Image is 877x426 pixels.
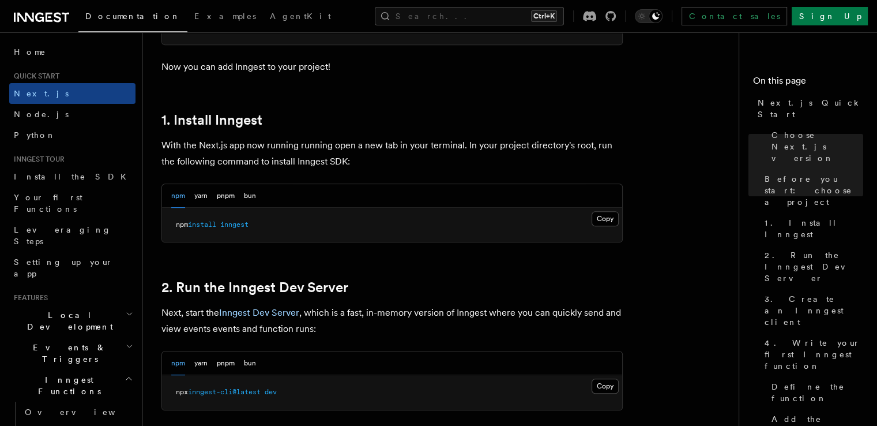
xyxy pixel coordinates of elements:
[244,184,256,208] button: bun
[263,3,338,31] a: AgentKit
[592,211,619,226] button: Copy
[187,3,263,31] a: Examples
[9,293,48,302] span: Features
[14,257,113,278] span: Setting up your app
[765,173,863,208] span: Before you start: choose a project
[9,104,135,125] a: Node.js
[14,130,56,140] span: Python
[161,305,623,337] p: Next, start the , which is a fast, in-memory version of Inngest where you can quickly send and vi...
[188,388,261,396] span: inngest-cli@latest
[771,129,863,164] span: Choose Next.js version
[531,10,557,22] kbd: Ctrl+K
[375,7,564,25] button: Search...Ctrl+K
[14,46,46,58] span: Home
[14,110,69,119] span: Node.js
[9,342,126,365] span: Events & Triggers
[219,307,299,318] a: Inngest Dev Server
[9,83,135,104] a: Next.js
[161,137,623,170] p: With the Next.js app now running running open a new tab in your terminal. In your project directo...
[85,12,180,21] span: Documentation
[9,305,135,337] button: Local Development
[188,221,216,229] span: install
[765,337,863,372] span: 4. Write your first Inngest function
[194,12,256,21] span: Examples
[14,89,69,98] span: Next.js
[14,172,133,181] span: Install the SDK
[753,92,863,125] a: Next.js Quick Start
[758,97,863,120] span: Next.js Quick Start
[792,7,868,25] a: Sign Up
[682,7,787,25] a: Contact sales
[161,279,348,296] a: 2. Run the Inngest Dev Server
[194,184,208,208] button: yarn
[592,379,619,394] button: Copy
[220,221,249,229] span: inngest
[9,374,125,397] span: Inngest Functions
[78,3,187,32] a: Documentation
[20,402,135,423] a: Overview
[760,212,863,245] a: 1. Install Inngest
[767,376,863,409] a: Define the function
[760,332,863,376] a: 4. Write your first Inngest function
[9,72,59,81] span: Quick start
[9,166,135,187] a: Install the SDK
[9,252,135,284] a: Setting up your app
[171,184,185,208] button: npm
[765,293,863,328] span: 3. Create an Inngest client
[270,12,331,21] span: AgentKit
[217,352,235,375] button: pnpm
[265,388,277,396] span: dev
[217,184,235,208] button: pnpm
[760,289,863,332] a: 3. Create an Inngest client
[9,309,126,332] span: Local Development
[767,125,863,169] a: Choose Next.js version
[760,169,863,212] a: Before you start: choose a project
[176,388,188,396] span: npx
[161,112,262,128] a: 1. Install Inngest
[171,352,185,375] button: npm
[765,249,863,284] span: 2. Run the Inngest Dev Server
[9,42,135,62] a: Home
[25,408,144,417] span: Overview
[9,187,135,219] a: Your first Functions
[760,245,863,289] a: 2. Run the Inngest Dev Server
[9,155,65,164] span: Inngest tour
[194,352,208,375] button: yarn
[771,381,863,404] span: Define the function
[244,352,256,375] button: bun
[14,225,111,246] span: Leveraging Steps
[635,9,663,23] button: Toggle dark mode
[765,217,863,240] span: 1. Install Inngest
[9,369,135,402] button: Inngest Functions
[176,221,188,229] span: npm
[753,74,863,92] h4: On this page
[9,219,135,252] a: Leveraging Steps
[9,337,135,369] button: Events & Triggers
[9,125,135,145] a: Python
[161,59,623,75] p: Now you can add Inngest to your project!
[14,193,82,214] span: Your first Functions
